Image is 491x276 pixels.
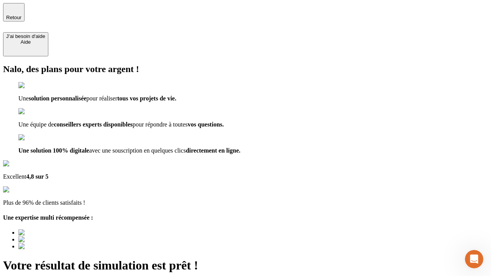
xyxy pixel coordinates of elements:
[18,121,54,128] span: Une équipe de
[3,199,488,206] p: Plus de 96% de clients satisfaits !
[6,39,45,45] div: Aide
[3,160,48,167] img: Google Review
[3,32,48,56] button: J’ai besoin d'aideAide
[3,186,41,193] img: reviews stars
[6,33,45,39] div: J’ai besoin d'aide
[3,3,25,21] button: Retour
[3,258,488,273] h1: Votre résultat de simulation est prêt !
[3,214,488,221] h4: Une expertise multi récompensée :
[29,95,87,102] span: solution personnalisée
[26,173,48,180] span: 4,8 sur 5
[186,147,240,154] span: directement en ligne.
[89,147,186,154] span: avec une souscription en quelques clics
[117,95,176,102] span: tous vos projets de vie.
[18,108,51,115] img: checkmark
[6,15,21,20] span: Retour
[3,64,488,74] h2: Nalo, des plans pour votre argent !
[54,121,132,128] span: conseillers experts disponibles
[18,229,89,236] img: Best savings advice award
[465,250,483,268] iframe: Intercom live chat
[133,121,188,128] span: pour répondre à toutes
[18,236,89,243] img: Best savings advice award
[18,147,89,154] span: Une solution 100% digitale
[18,243,89,250] img: Best savings advice award
[18,95,29,102] span: Une
[188,121,224,128] span: vos questions.
[3,173,26,180] span: Excellent
[86,95,117,102] span: pour réaliser
[18,82,51,89] img: checkmark
[18,134,51,141] img: checkmark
